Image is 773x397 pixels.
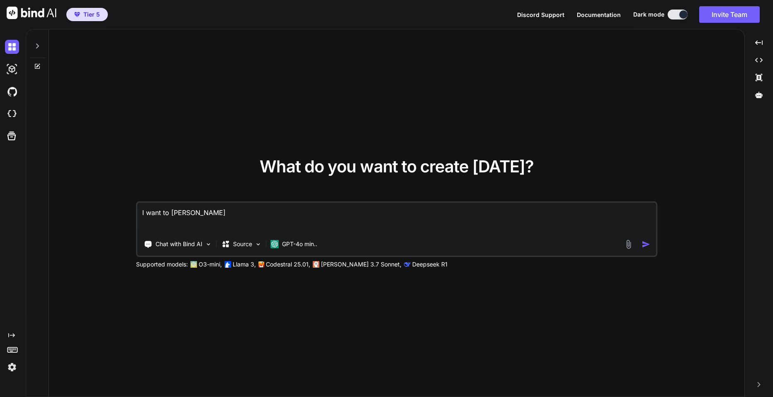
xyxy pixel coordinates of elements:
[66,8,108,21] button: premiumTier 5
[517,11,564,18] span: Discord Support
[313,261,319,268] img: claude
[624,240,633,249] img: attachment
[156,240,202,248] p: Chat with Bind AI
[5,85,19,99] img: githubDark
[258,261,264,267] img: Mistral-AI
[5,62,19,76] img: darkAi-studio
[412,260,447,269] p: Deepseek R1
[5,107,19,121] img: cloudideIcon
[633,10,664,19] span: Dark mode
[5,360,19,374] img: settings
[224,261,231,268] img: Llama2
[699,6,760,23] button: Invite Team
[233,260,256,269] p: Llama 3,
[282,240,317,248] p: GPT-4o min..
[205,241,212,248] img: Pick Tools
[5,40,19,54] img: darkChat
[642,240,650,249] img: icon
[190,261,197,268] img: GPT-4
[83,10,100,19] span: Tier 5
[255,241,262,248] img: Pick Models
[404,261,411,268] img: claude
[136,260,188,269] p: Supported models:
[7,7,56,19] img: Bind AI
[577,11,621,18] span: Documentation
[321,260,401,269] p: [PERSON_NAME] 3.7 Sonnet,
[233,240,252,248] p: Source
[137,203,656,233] textarea: I want to [PERSON_NAME]
[260,156,534,177] span: What do you want to create [DATE]?
[74,12,80,17] img: premium
[266,260,310,269] p: Codestral 25.01,
[577,10,621,19] button: Documentation
[517,10,564,19] button: Discord Support
[199,260,222,269] p: O3-mini,
[270,240,279,248] img: GPT-4o mini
